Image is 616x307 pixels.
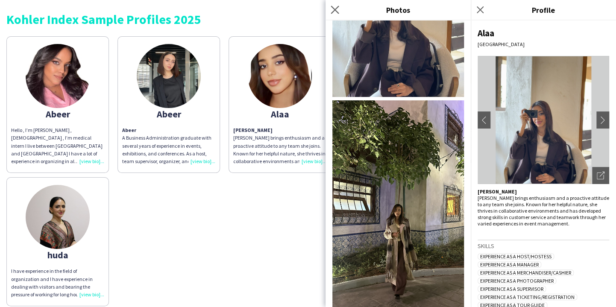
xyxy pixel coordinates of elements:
span: Experience as a Supervisor [478,286,546,292]
div: Kohler Index Sample Profiles 2025 [6,13,610,26]
img: Crew avatar or photo [478,56,609,184]
span: Experience as a Photographer [478,278,556,284]
div: Hello , I’m [PERSON_NAME] , [DEMOGRAPHIC_DATA] , I’m medical intern I live between [GEOGRAPHIC_DA... [11,126,104,165]
strong: [PERSON_NAME] [233,127,273,133]
h3: Photos [326,4,471,15]
div: Alaa [478,27,609,39]
p: A Business Administration graduate with several years of experience in events, exhibitions, and c... [122,126,215,165]
img: thumb-688fcbd482ad3.jpeg [137,44,201,108]
div: huda [11,251,104,259]
h3: Profile [471,4,616,15]
span: Experience as a Host/Hostess [478,253,554,260]
div: Open photos pop-in [592,167,609,184]
div: I have experience in the field of organization and I have experience in dealing with visitors and... [11,267,104,298]
div: [GEOGRAPHIC_DATA] [478,41,609,47]
p: [PERSON_NAME] brings enthusiasm and a proactive attitude to any team she joins. Known for her hel... [478,188,609,227]
span: Experience as a Ticketing/Registration [478,294,577,300]
h3: Skills [478,242,609,250]
img: thumb-1f496ac9-d048-42eb-9782-64cdeb16700c.jpg [26,185,90,249]
img: thumb-673f55538a5ba.jpeg [248,44,312,108]
img: thumb-66c8a4be9d95a.jpeg [26,44,90,108]
div: Abeer [122,110,215,118]
span: Experience as a Manager [478,261,541,268]
strong: [PERSON_NAME] [478,188,517,195]
div: Alaa [233,110,326,118]
span: Experience as a Merchandiser/Cashier [478,269,574,276]
p: [PERSON_NAME] brings enthusiasm and a proactive attitude to any team she joins. Known for her hel... [233,126,326,165]
div: Abeer [11,110,104,118]
strong: Abeer [122,127,136,133]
